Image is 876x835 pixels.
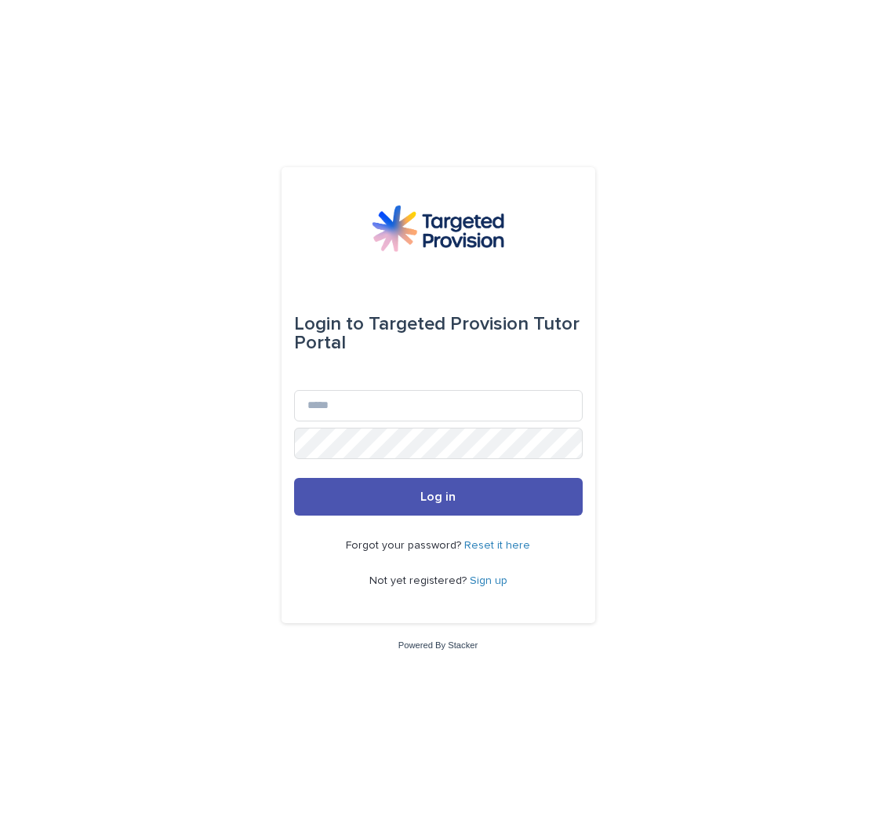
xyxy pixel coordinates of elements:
a: Powered By Stacker [398,640,478,650]
span: Forgot your password? [346,540,464,551]
span: Login to [294,315,364,334]
a: Sign up [470,575,507,586]
button: Log in [294,478,583,516]
a: Reset it here [464,540,530,551]
img: M5nRWzHhSzIhMunXDL62 [372,205,503,252]
span: Log in [420,490,456,503]
span: Not yet registered? [369,575,470,586]
div: Targeted Provision Tutor Portal [294,302,583,365]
